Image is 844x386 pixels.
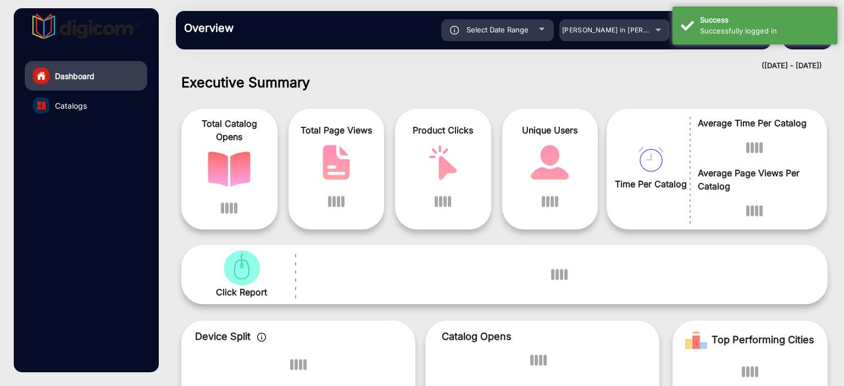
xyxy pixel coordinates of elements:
span: Device Split [195,331,251,342]
span: Select Date Range [467,25,529,34]
span: Average Time Per Catalog [698,116,810,130]
h1: Executive Summary [181,74,828,91]
img: catalog [315,145,358,180]
span: Click Report [216,286,267,299]
span: Product Clicks [403,124,483,137]
div: ([DATE] - [DATE]) [165,60,822,71]
span: Top Performing Cities [712,329,814,351]
img: catalog [638,147,663,172]
img: vmg-logo [32,14,140,39]
span: Catalogs [55,100,87,111]
img: home [36,71,46,81]
span: Dashboard [55,70,95,82]
div: Successfully logged in [700,26,829,37]
img: catalog [208,152,251,187]
h3: Overview [184,21,338,35]
span: Unique Users [510,124,590,137]
p: Catalog Opens [442,329,643,344]
span: Total Catalog Opens [190,117,269,143]
img: catalog [220,250,263,286]
img: icon [257,333,266,342]
span: Average Page Views Per Catalog [698,166,810,193]
div: Success [700,15,829,26]
span: [PERSON_NAME] in [PERSON_NAME] [562,26,684,34]
img: catalog [421,145,464,180]
a: Dashboard [25,61,147,91]
a: Catalogs [25,91,147,120]
img: catalog [529,145,571,180]
span: Total Page Views [297,124,376,137]
img: icon [450,26,459,35]
img: catalog [37,102,46,110]
img: Rank image [685,329,707,351]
